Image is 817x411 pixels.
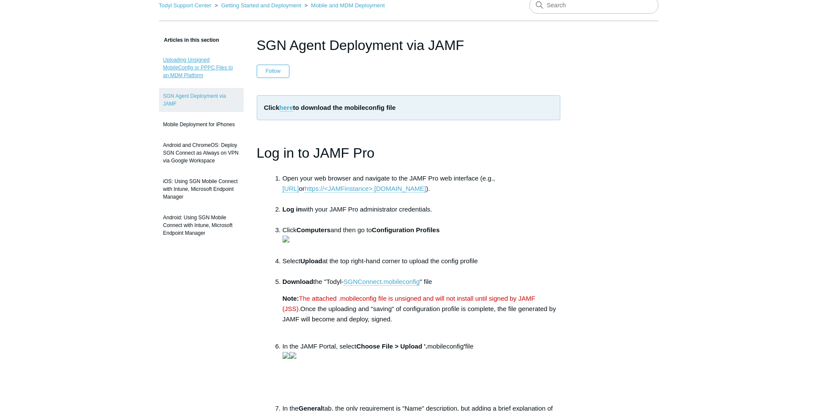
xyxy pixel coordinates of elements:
[283,225,561,256] li: Click and then go to
[257,65,290,78] button: Follow Article
[283,341,561,403] li: In the JAMF Portal, select mobileconfig file
[257,35,561,56] h1: SGN Agent Deployment via JAMF
[159,37,219,43] span: Articles in this section
[221,2,301,9] a: Getting Started and Deployment
[159,116,244,133] a: Mobile Deployment for iPhones
[283,352,289,359] img: 20044076555411
[159,88,244,112] a: SGN Agent Deployment via JAMF
[159,137,244,169] a: Android and ChromeOS: Deploy SGN Connect as Always on VPN via Google Workspace
[283,277,561,335] li: the "Todyl- " file
[344,278,420,286] a: SGNConnect.mobileconfig
[283,173,561,204] li: Open your web browser and navigate to the JAMF Pro web interface (e.g., or ).
[283,185,299,193] a: [URL]
[159,173,244,205] a: iOS: Using SGN Mobile Connect with Intune, Microsoft Endpoint Manager
[264,104,396,112] strong: Click to download the mobileconfig file
[283,295,535,312] span: attached .mobileconfig file is unsigned and will not install until signed by JAMF (JSS).
[311,2,385,9] a: Mobile and MDM Deployment
[257,120,561,164] h1: Log in to JAMF Pro
[159,209,244,241] a: Android: Using SGN Mobile Connect with Intune, Microsoft Endpoint Manager
[304,185,426,193] a: https://<JAMFinstance>.[DOMAIN_NAME]
[289,352,296,359] img: 20044242280339
[159,52,244,84] a: Uploading Unsigned MobileConfig or PPPC Files to an MDM Platform
[283,204,561,225] li: with your JAMF Pro administrator credentials.
[283,236,289,243] img: 20045905087635
[372,226,440,234] strong: Configuration Profiles
[463,342,465,350] strong: '
[300,257,322,265] strong: Upload
[283,293,561,335] p: Once the uploading and "saving" of configuration profile is complete, the file generated by JAMF ...
[159,2,213,9] li: Todyl Support Center
[356,342,427,350] strong: Choose File > Upload '.
[213,2,303,9] li: Getting Started and Deployment
[296,226,330,234] strong: Computers
[299,295,310,302] span: The
[303,2,385,9] li: Mobile and MDM Deployment
[283,295,299,302] strong: Note:
[283,278,314,285] strong: Download
[159,2,211,9] a: Todyl Support Center
[280,104,293,112] a: here
[283,256,561,277] li: Select at the top right-hand corner to upload the config profile
[283,205,302,213] strong: Log in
